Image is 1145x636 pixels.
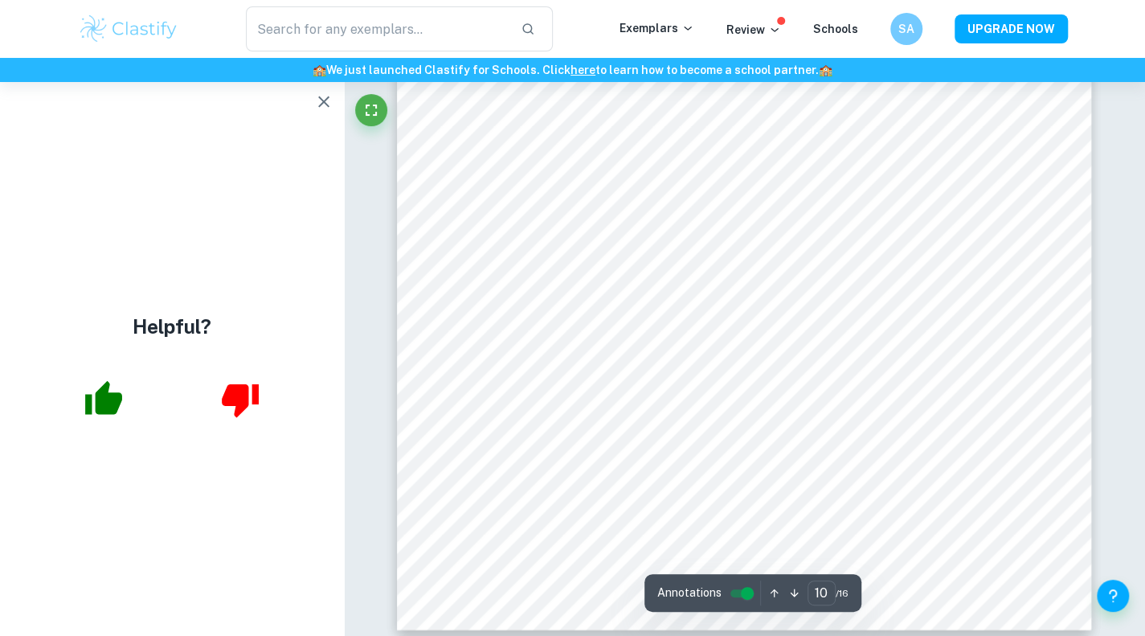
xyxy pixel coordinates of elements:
span: / 16 [836,586,849,601]
span: 🏫 [313,64,326,76]
h6: We just launched Clastify for Schools. Click to learn how to become a school partner. [3,61,1142,79]
img: Clastify logo [78,13,180,45]
button: Help and Feedback [1097,580,1129,612]
span: 🏫 [819,64,832,76]
p: Exemplars [620,19,694,37]
p: Review [726,21,781,39]
h6: SA [897,20,915,38]
h4: Helpful? [133,312,211,341]
input: Search for any exemplars... [246,6,509,51]
button: UPGRADE NOW [955,14,1068,43]
a: Schools [813,23,858,35]
button: SA [890,13,922,45]
span: Annotations [657,585,722,601]
a: here [570,64,595,76]
button: Fullscreen [355,94,387,126]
